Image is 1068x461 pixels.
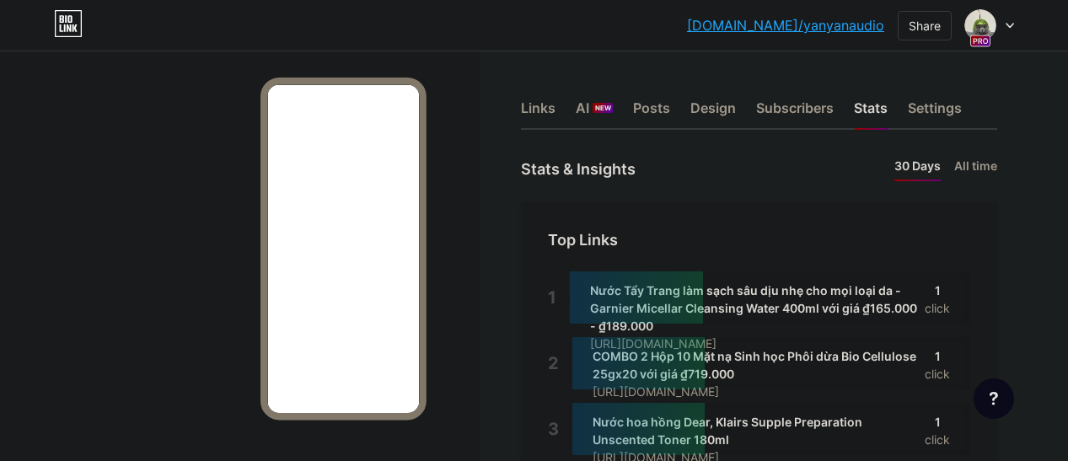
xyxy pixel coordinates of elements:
[925,365,950,383] div: click
[925,431,950,448] div: click
[595,103,611,113] span: NEW
[593,383,925,400] div: [URL][DOMAIN_NAME]
[548,228,970,251] div: Top Links
[909,17,941,35] div: Share
[521,98,555,128] div: Links
[687,15,884,35] a: [DOMAIN_NAME]/yanyanaudio
[925,347,950,365] div: 1
[548,403,559,455] div: 3
[548,337,559,389] div: 2
[954,157,997,181] li: All time
[964,9,996,41] img: Dat Nguyen
[633,98,670,128] div: Posts
[908,98,962,128] div: Settings
[894,157,941,181] li: 30 Days
[925,413,950,431] div: 1
[593,347,925,383] div: COMBO 2 Hộp 10 Mặt nạ Sinh học Phôi dừa Bio Cellulose 25gx20 với giá ₫719.000
[590,335,925,352] div: [URL][DOMAIN_NAME]
[854,98,888,128] div: Stats
[548,271,556,324] div: 1
[925,299,950,317] div: click
[593,413,925,448] div: Nước hoa hồng Dear, Klairs Supple Preparation Unscented Toner 180ml
[590,281,925,335] div: Nước Tẩy Trang làm sạch sâu dịu nhẹ cho mọi loại da - Garnier Micellar Cleansing Water 400ml với ...
[690,98,736,128] div: Design
[576,98,613,128] div: AI
[756,98,834,128] div: Subscribers
[521,157,636,181] div: Stats & Insights
[925,281,950,299] div: 1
